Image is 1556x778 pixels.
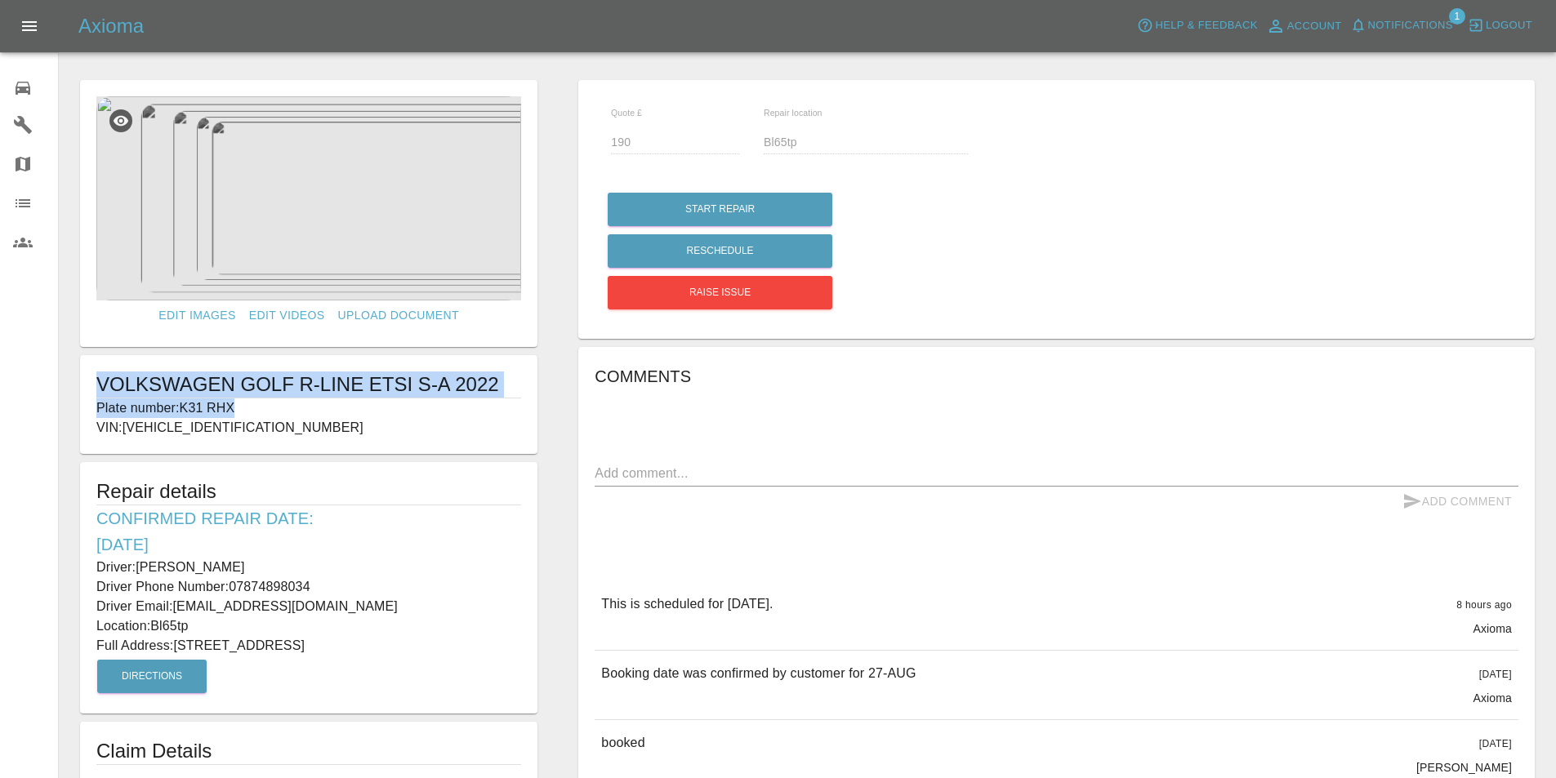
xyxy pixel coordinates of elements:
button: Notifications [1346,13,1457,38]
span: [DATE] [1479,738,1512,749]
p: Axioma [1473,690,1512,706]
span: Logout [1486,16,1532,35]
span: Repair location [764,108,823,118]
h1: Claim Details [96,738,521,764]
button: Reschedule [608,234,832,268]
img: 2e7da162-32e8-49ed-ad86-683081b6e601 [96,96,521,300]
button: Start Repair [608,193,832,226]
span: 1 [1449,8,1465,24]
p: Location: Bl65tp [96,616,521,636]
p: This is scheduled for [DATE]. [601,594,773,614]
h6: Comments [595,363,1518,389]
p: Driver Phone Number: 07874898034 [96,577,521,597]
p: Driver Email: [EMAIL_ADDRESS][DOMAIN_NAME] [96,597,521,616]
p: Plate number: K31 RHX [96,398,521,418]
p: [PERSON_NAME] [1416,759,1512,776]
button: Help & Feedback [1133,13,1261,38]
p: Booking date was confirmed by customer for 27-AUG [601,664,916,683]
p: Driver: [PERSON_NAME] [96,558,521,577]
h5: Repair details [96,478,521,505]
p: booked [601,733,644,753]
span: Quote £ [611,108,642,118]
a: Edit Videos [243,300,332,331]
h6: Confirmed Repair Date: [DATE] [96,505,521,558]
span: 8 hours ago [1456,599,1512,611]
span: Notifications [1368,16,1453,35]
p: VIN: [VEHICLE_IDENTIFICATION_NUMBER] [96,418,521,438]
span: Help & Feedback [1155,16,1257,35]
a: Upload Document [332,300,466,331]
span: [DATE] [1479,669,1512,680]
p: Full Address: [STREET_ADDRESS] [96,636,521,656]
button: Directions [97,660,207,693]
button: Raise issue [608,276,832,309]
button: Logout [1464,13,1536,38]
span: Account [1287,17,1342,36]
h5: Axioma [78,13,144,39]
p: Axioma [1473,620,1512,637]
a: Edit Images [152,300,242,331]
h1: VOLKSWAGEN GOLF R-LINE ETSI S-A 2022 [96,371,521,398]
a: Account [1262,13,1346,39]
button: Open drawer [10,7,49,46]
